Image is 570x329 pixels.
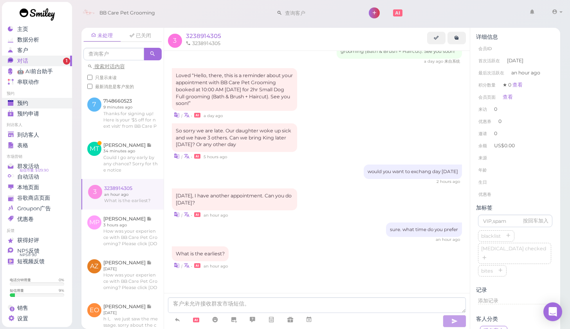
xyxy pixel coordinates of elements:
i: | [181,113,182,118]
span: 设置 [17,315,28,322]
div: 详细信息 [476,34,554,40]
input: 查询客户 [282,7,358,19]
a: 未处理 [83,30,121,42]
a: 串联动作 [2,77,72,87]
a: 短视频反馈 [2,256,72,267]
span: 表格 [17,142,28,149]
span: 只显示未读 [95,75,117,80]
span: 销售 [17,305,28,311]
div: • [172,152,462,160]
span: NPS® 90 [20,252,36,258]
a: 设置 [2,313,72,324]
div: • [172,261,462,269]
li: 0 [476,127,554,140]
span: 来访 [478,107,487,112]
span: 来自系统 [444,59,460,64]
span: [DATE] [507,57,523,64]
a: 本地页面 [2,182,72,193]
span: 09/08/2025 02:02pm [204,264,228,269]
span: 群发活动 [17,163,39,170]
span: 最新消息是客户发的 [95,84,134,89]
span: ★ 0 [503,82,523,88]
span: 自动活动 [17,174,39,180]
a: 查看 [512,82,523,88]
a: 查看 [503,94,513,100]
span: 预约 [17,100,28,107]
div: sure. what time do you prefer [386,222,462,237]
a: 预约申请 [2,108,72,119]
div: 记录 [476,287,554,293]
a: 已关闭 [122,30,159,42]
a: 搜索对话内容 [87,63,125,69]
li: 预约 [2,91,72,96]
span: 09/08/2025 01:56pm [204,213,228,218]
span: blacklist [480,233,502,239]
span: 优惠券 [478,119,491,124]
span: 预约申请 [17,110,39,117]
a: 优惠卷 [2,214,72,224]
span: 对话 [17,58,28,64]
div: would you want to exchang day [DATE] [364,164,462,179]
input: 最新消息是客户发的 [87,84,92,89]
span: 生日 [478,179,487,185]
span: 邀请 [478,131,487,136]
li: 市场营销 [2,154,72,159]
span: 本地页面 [17,184,39,191]
a: Groupon广告 [2,203,72,214]
span: 获得好评 [17,237,39,244]
div: So sorry we are late. Our daughter woke up sick and we have 3 others. Can we bring King later [DA... [172,123,297,152]
span: 最后次活跃在 [478,70,504,76]
input: 只显示未读 [87,75,92,80]
span: 会员页面 [478,94,496,100]
span: an hour ago [511,69,540,76]
div: Loved “Hello, there, this is a reminder about your appointment with BB Care Pet Grooming booked a... [172,68,297,111]
span: 优惠卷 [478,192,491,197]
a: 数据分析 [2,34,72,45]
span: 谷歌商店页面 [17,195,50,201]
li: 到访客人 [2,122,72,128]
span: 09/07/2025 12:39pm [204,113,223,118]
span: 09/07/2025 10:27am [424,59,444,64]
div: 加标签 [476,204,554,211]
span: 会员ID [478,46,492,51]
span: 1 [63,58,70,65]
span: 09/08/2025 01:46pm [437,179,460,184]
i: | [181,213,182,218]
a: 谷歌商店页面 [2,193,72,203]
div: 9 % [59,288,64,293]
div: 按回车加入 [523,217,548,224]
div: 客人分类 [476,316,554,322]
a: 🤖 AI前台助手 [2,66,72,77]
span: NPS反馈 [17,248,40,254]
span: Groupon广告 [17,205,51,212]
div: 电话分钟用量 [10,277,31,282]
li: 3238914305 [184,40,222,47]
a: 3238914305 [186,32,221,40]
span: 主页 [17,26,28,33]
div: What is the earliest? [172,246,229,261]
span: BB Care Pet Grooming [99,2,155,24]
a: 群发活动 短信币量: $129.90 [2,161,72,172]
a: 对话 1 [2,56,72,66]
div: 0 % [59,277,64,282]
input: 查询客户 [83,48,144,60]
a: NPS反馈 NPS® 90 [2,246,72,256]
div: Open Intercom Messenger [543,302,562,321]
i: | [181,264,182,269]
div: [DATE], I have another appointment. Can you do [DATE]? [172,188,297,210]
span: 首次活跃在 [478,58,500,63]
a: 表格 [2,140,72,151]
a: 预约 [2,98,72,108]
input: VIP,spam [478,215,552,227]
span: 3 [168,34,182,48]
span: [MEDICAL_DATA] checked [480,246,548,251]
span: 09/08/2025 02:01pm [436,237,460,242]
i: | [181,154,182,159]
span: 09/08/2025 10:20am [204,154,227,159]
span: bites [480,268,494,274]
span: 积分数量 [478,82,496,88]
a: 到访客人 [2,130,72,140]
li: 0 [476,103,554,116]
div: • [172,210,462,219]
